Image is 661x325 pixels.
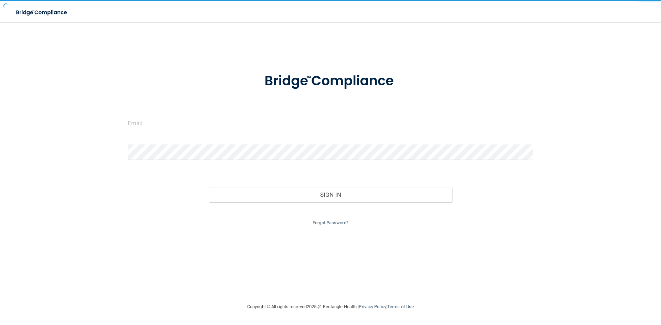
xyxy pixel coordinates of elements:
img: bridge_compliance_login_screen.278c3ca4.svg [250,63,411,99]
a: Terms of Use [387,304,414,309]
div: Copyright © All rights reserved 2025 @ Rectangle Health | | [205,296,456,318]
input: Email [128,116,533,131]
button: Sign In [209,187,452,202]
a: Forgot Password? [313,220,348,225]
a: Privacy Policy [359,304,386,309]
img: bridge_compliance_login_screen.278c3ca4.svg [10,6,74,20]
